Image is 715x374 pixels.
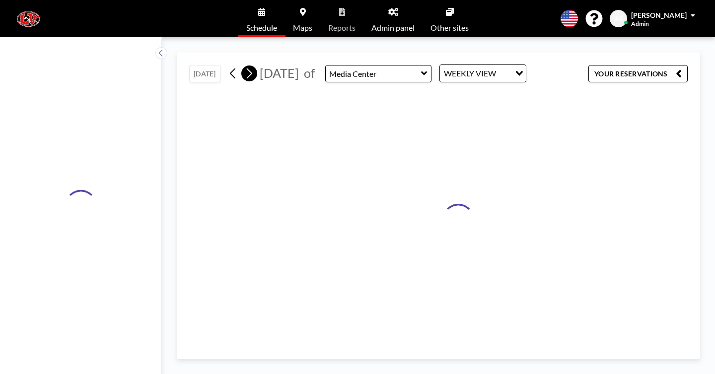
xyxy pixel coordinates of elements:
span: Admin [631,20,649,27]
span: Reports [328,24,356,32]
span: Schedule [246,24,277,32]
span: of [304,65,315,81]
span: Maps [293,24,312,32]
button: [DATE] [189,65,220,82]
span: Other sites [430,24,469,32]
input: Search for option [499,67,509,80]
span: Admin panel [371,24,415,32]
img: organization-logo [16,9,41,29]
span: [PERSON_NAME] [631,11,687,19]
span: [DATE] [260,65,299,80]
span: AS [614,14,623,23]
div: Search for option [440,65,526,82]
span: WEEKLY VIEW [442,67,498,80]
button: YOUR RESERVATIONS [588,65,688,82]
input: Media Center [326,65,421,82]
